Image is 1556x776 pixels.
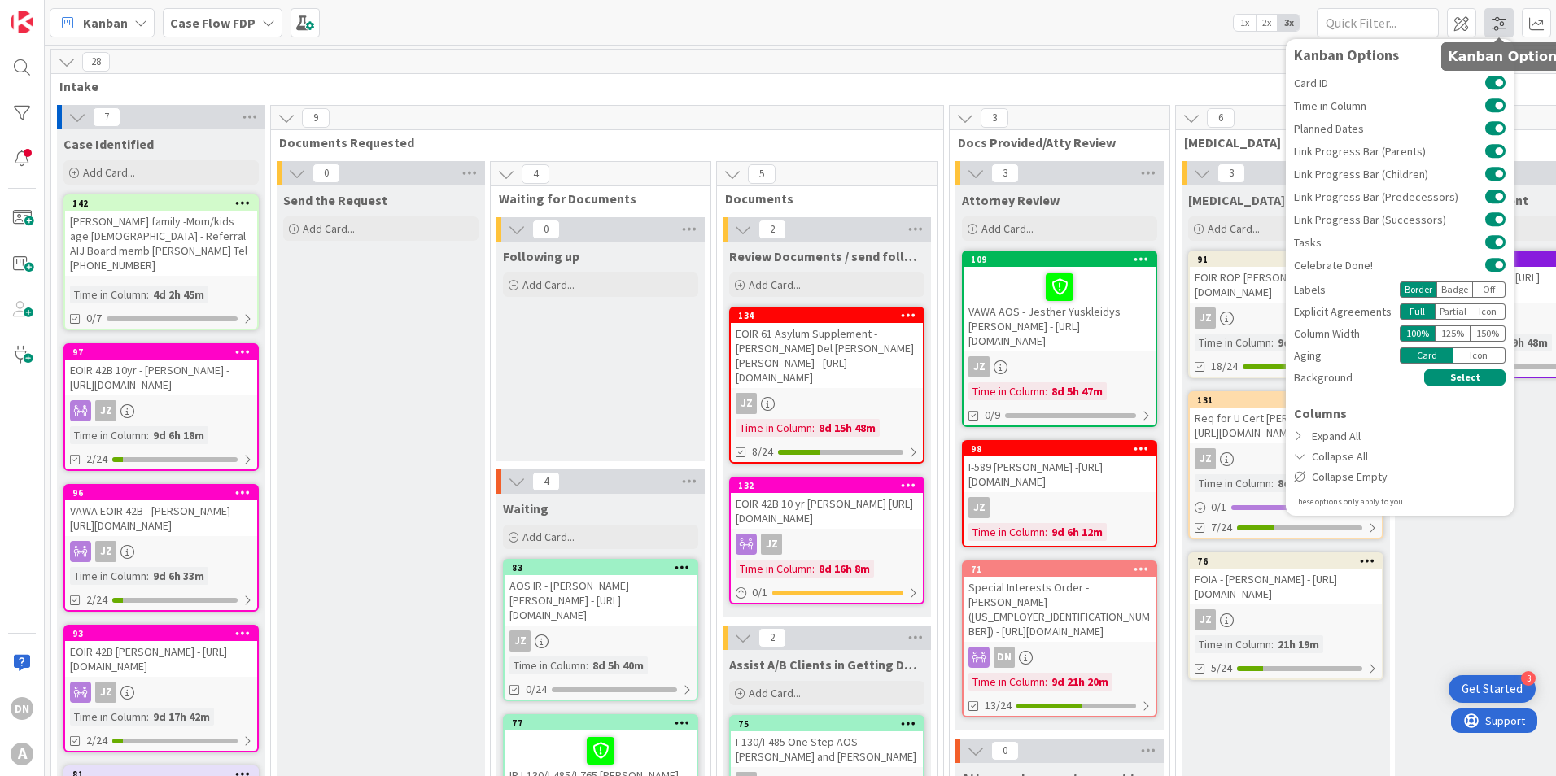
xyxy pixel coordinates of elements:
span: 5/24 [1211,660,1232,677]
div: Time in Column [968,523,1045,541]
div: Explicit Agreements [1294,303,1400,320]
div: Columns [1286,403,1514,423]
div: JZ [95,541,116,562]
div: Expand All [1286,426,1514,447]
div: Req for U Cert [PERSON_NAME] - [URL][DOMAIN_NAME] [1190,408,1382,443]
span: Add Card... [749,686,801,700]
div: A [11,743,33,765]
div: 0/1 [731,582,923,603]
div: Kanban Options [1294,47,1506,63]
span: 3 [991,163,1019,183]
span: Attorney Review [962,192,1060,208]
div: 131 [1197,395,1382,406]
div: EOIR ROP [PERSON_NAME] [URL][DOMAIN_NAME] [1190,267,1382,303]
div: DN [11,697,33,720]
span: Case Identified [63,136,154,152]
img: Visit kanbanzone.com [11,11,33,33]
div: [PERSON_NAME] family -Mom/kids age [DEMOGRAPHIC_DATA] - Referral AIJ Board memb [PERSON_NAME] Tel... [65,211,257,276]
div: 83AOS IR - [PERSON_NAME] [PERSON_NAME] - [URL][DOMAIN_NAME] [505,560,697,626]
div: JZ [1195,609,1216,630]
div: 91 [1197,254,1382,265]
div: Time in Column [736,419,812,437]
span: : [586,656,588,674]
span: Documents [725,190,916,207]
span: 5 [748,164,776,184]
div: Time in Column [1195,474,1271,492]
span: 0/24 [526,681,547,698]
span: 3 [981,108,1008,128]
span: Link Progress Bar (Children) [1294,168,1485,180]
span: Documents Requested [279,134,923,150]
div: EOIR 42B 10yr - [PERSON_NAME] - [URL][DOMAIN_NAME] [65,360,257,395]
div: JZ [761,534,782,555]
div: 93 [72,628,257,639]
span: 0/9 [985,407,1000,424]
span: 2/24 [86,451,107,468]
div: 132EOIR 42B 10 yr [PERSON_NAME] [URL][DOMAIN_NAME] [731,478,923,529]
div: 4d 2h 45m [149,286,208,303]
span: : [1271,635,1274,653]
span: : [1271,334,1274,351]
div: 100 % [1400,325,1435,342]
div: 8d 5h 47m [1047,382,1107,400]
div: JZ [65,400,257,421]
div: 76 [1197,556,1382,567]
span: : [146,426,149,444]
span: Add Card... [522,277,575,292]
div: 142 [72,198,257,209]
span: 9 [302,108,330,128]
div: 132 [738,480,923,491]
div: Full [1400,303,1435,320]
div: 97 [65,345,257,360]
span: : [146,286,149,303]
div: Icon [1471,303,1506,320]
span: 4 [522,164,549,184]
div: 134EOIR 61 Asylum Supplement - [PERSON_NAME] Del [PERSON_NAME] [PERSON_NAME] - [URL][DOMAIN_NAME] [731,308,923,388]
div: 91 [1190,252,1382,267]
div: 134 [731,308,923,323]
div: 8d 16h 8m [815,560,874,578]
span: : [1045,673,1047,691]
span: : [1271,474,1274,492]
div: 9d 6h 12m [1047,523,1107,541]
div: Labels [1294,281,1400,299]
div: 109 [964,252,1156,267]
span: : [812,560,815,578]
div: Time in Column [968,673,1045,691]
div: 131 [1190,393,1382,408]
div: JZ [1195,307,1216,329]
div: JZ [95,682,116,703]
div: VAWA EOIR 42B - [PERSON_NAME]- [URL][DOMAIN_NAME] [65,500,257,536]
span: 3 [1217,163,1245,183]
div: JZ [1190,307,1382,329]
div: 75I-130/I-485 One Step AOS - [PERSON_NAME] and [PERSON_NAME] [731,717,923,767]
span: Kanban [83,13,128,33]
div: JZ [1190,448,1382,469]
span: 0/7 [86,310,102,327]
div: Special Interests Order - [PERSON_NAME] ([US_EMPLOYER_IDENTIFICATION_NUMBER]) - [URL][DOMAIN_NAME] [964,577,1156,642]
div: Off [1473,281,1506,298]
div: 96 [65,486,257,500]
div: Open Get Started checklist, remaining modules: 3 [1449,675,1536,703]
span: : [812,419,815,437]
div: Badge [1436,281,1473,298]
span: Support [34,2,74,22]
div: Card [1400,347,1453,364]
div: 9d 6h 18m [149,426,208,444]
div: JZ [65,682,257,703]
div: 142[PERSON_NAME] family -Mom/kids age [DEMOGRAPHIC_DATA] - Referral AIJ Board memb [PERSON_NAME] ... [65,196,257,276]
div: Time in Column [70,286,146,303]
div: 71 [971,564,1156,575]
span: Add Card... [303,221,355,236]
span: Add Card... [1208,221,1260,236]
div: 9d 6h 33m [149,567,208,585]
div: EOIR 61 Asylum Supplement - [PERSON_NAME] Del [PERSON_NAME] [PERSON_NAME] - [URL][DOMAIN_NAME] [731,323,923,388]
div: 3d 19h 48m [1487,334,1552,351]
div: JZ [505,630,697,652]
span: Waiting for Documents [499,190,690,207]
div: 0/1 [1190,497,1382,517]
span: 0 / 1 [752,584,767,601]
div: Icon [1453,347,1506,364]
span: Review Documents / send follow up requests [729,248,924,264]
div: 9d 17h 42m [149,708,214,726]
